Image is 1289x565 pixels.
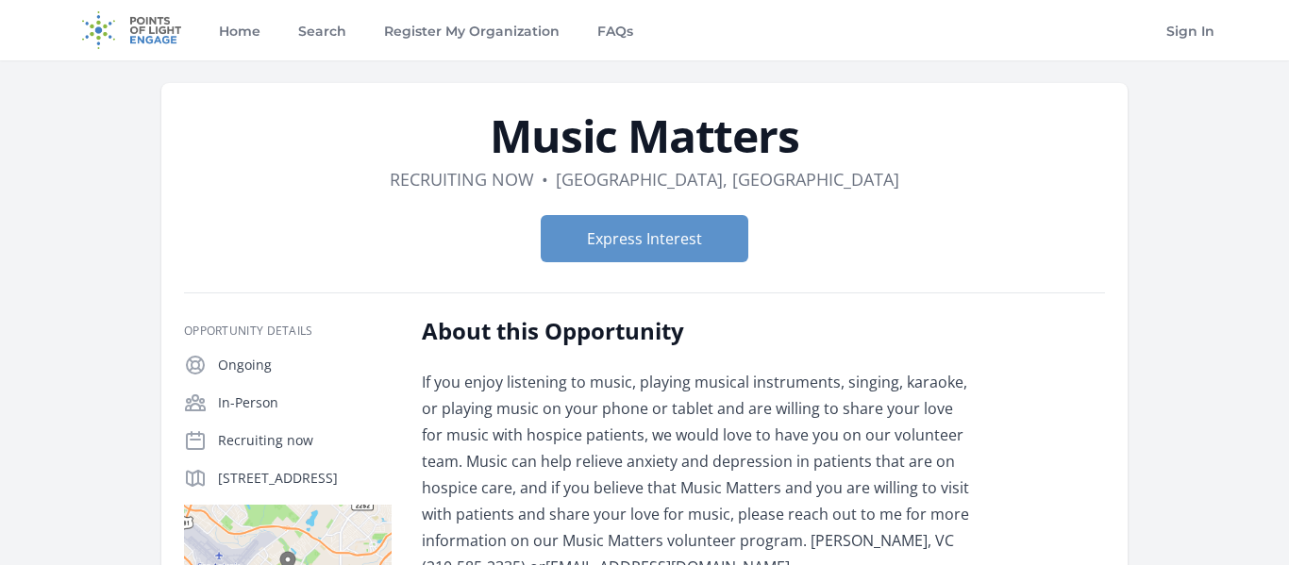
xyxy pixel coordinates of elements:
[218,356,392,374] p: Ongoing
[422,316,974,346] h2: About this Opportunity
[184,324,392,339] h3: Opportunity Details
[556,166,899,192] dd: [GEOGRAPHIC_DATA], [GEOGRAPHIC_DATA]
[218,469,392,488] p: [STREET_ADDRESS]
[184,113,1105,158] h1: Music Matters
[218,393,392,412] p: In-Person
[218,431,392,450] p: Recruiting now
[541,215,748,262] button: Express Interest
[542,166,548,192] div: •
[390,166,534,192] dd: Recruiting now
